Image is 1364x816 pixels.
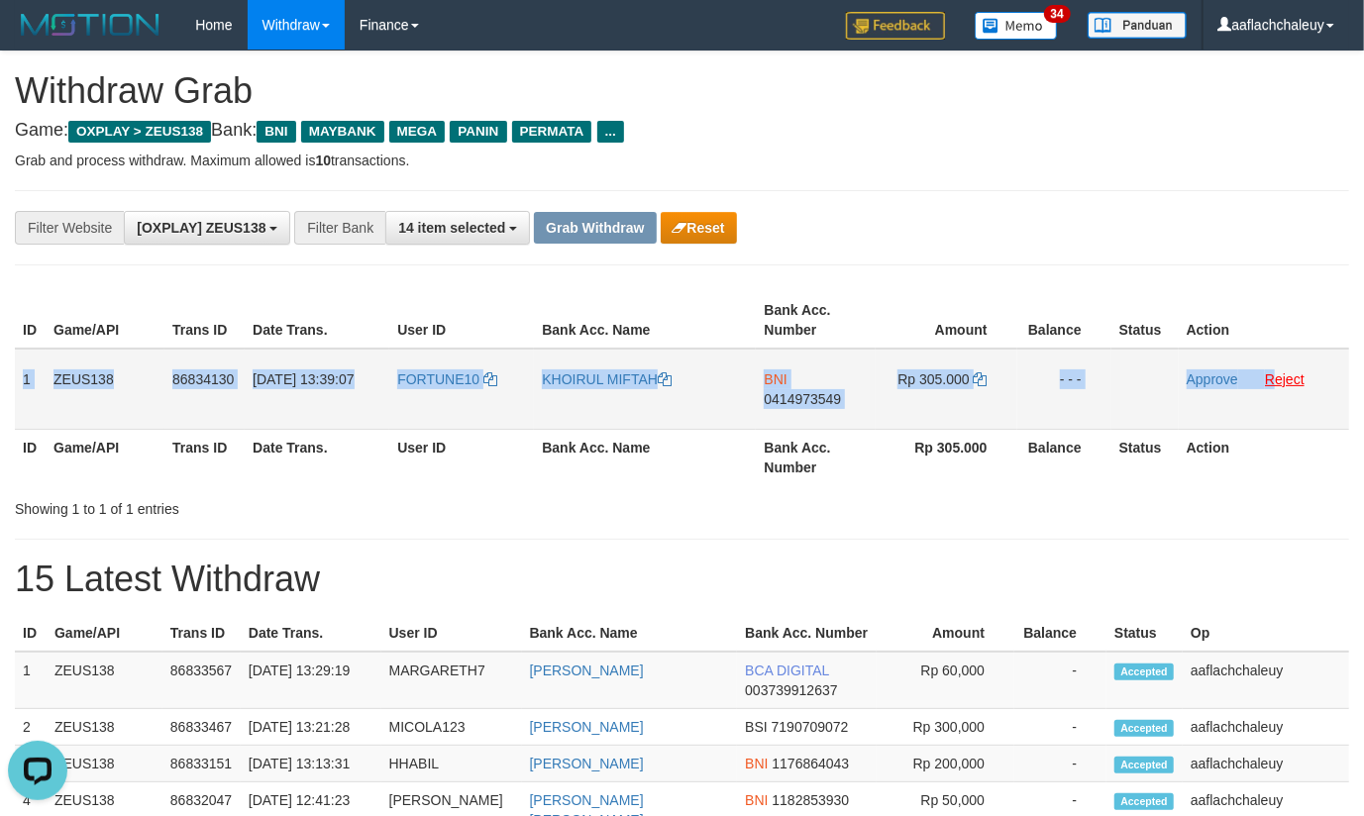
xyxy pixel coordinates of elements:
[1088,12,1187,39] img: panduan.png
[877,615,1014,652] th: Amount
[381,615,522,652] th: User ID
[162,746,241,782] td: 86833151
[745,792,768,808] span: BNI
[245,292,389,349] th: Date Trans.
[1183,746,1349,782] td: aaflachchaleuy
[597,121,624,143] span: ...
[15,211,124,245] div: Filter Website
[756,429,875,485] th: Bank Acc. Number
[381,709,522,746] td: MICOLA123
[389,292,534,349] th: User ID
[877,746,1014,782] td: Rp 200,000
[253,371,354,387] span: [DATE] 13:39:07
[15,71,1349,111] h1: Withdraw Grab
[1014,709,1106,746] td: -
[15,429,46,485] th: ID
[450,121,506,143] span: PANIN
[294,211,385,245] div: Filter Bank
[772,792,849,808] span: Copy 1182853930 to clipboard
[764,371,787,387] span: BNI
[1114,663,1174,680] span: Accepted
[772,719,849,735] span: Copy 7190709072 to clipboard
[162,709,241,746] td: 86833467
[745,756,768,771] span: BNI
[162,652,241,709] td: 86833567
[1183,709,1349,746] td: aaflachchaleuy
[164,292,245,349] th: Trans ID
[1187,371,1238,387] a: Approve
[1183,615,1349,652] th: Op
[1017,292,1111,349] th: Balance
[530,719,644,735] a: [PERSON_NAME]
[772,756,849,771] span: Copy 1176864043 to clipboard
[315,153,331,168] strong: 10
[1044,5,1071,23] span: 34
[241,746,381,782] td: [DATE] 13:13:31
[46,292,164,349] th: Game/API
[876,292,1017,349] th: Amount
[15,10,165,40] img: MOTION_logo.png
[15,349,46,430] td: 1
[542,371,672,387] a: KHOIRUL MIFTAH
[15,709,47,746] td: 2
[1179,429,1349,485] th: Action
[301,121,384,143] span: MAYBANK
[1111,292,1179,349] th: Status
[1014,615,1106,652] th: Balance
[756,292,875,349] th: Bank Acc. Number
[1106,615,1183,652] th: Status
[398,220,505,236] span: 14 item selected
[46,349,164,430] td: ZEUS138
[1111,429,1179,485] th: Status
[137,220,265,236] span: [OXPLAY] ZEUS138
[381,746,522,782] td: HHABIL
[46,429,164,485] th: Game/API
[661,212,737,244] button: Reset
[162,615,241,652] th: Trans ID
[534,292,756,349] th: Bank Acc. Name
[397,371,497,387] a: FORTUNE10
[1265,371,1305,387] a: Reject
[897,371,969,387] span: Rp 305.000
[1179,292,1349,349] th: Action
[15,121,1349,141] h4: Game: Bank:
[534,212,656,244] button: Grab Withdraw
[522,615,738,652] th: Bank Acc. Name
[245,429,389,485] th: Date Trans.
[47,652,162,709] td: ZEUS138
[512,121,592,143] span: PERMATA
[15,560,1349,599] h1: 15 Latest Withdraw
[47,746,162,782] td: ZEUS138
[1183,652,1349,709] td: aaflachchaleuy
[47,709,162,746] td: ZEUS138
[846,12,945,40] img: Feedback.jpg
[241,652,381,709] td: [DATE] 13:29:19
[1014,652,1106,709] td: -
[8,8,67,67] button: Open LiveChat chat widget
[15,491,554,519] div: Showing 1 to 1 of 1 entries
[764,391,841,407] span: Copy 0414973549 to clipboard
[745,682,837,698] span: Copy 003739912637 to clipboard
[257,121,295,143] span: BNI
[241,709,381,746] td: [DATE] 13:21:28
[1014,746,1106,782] td: -
[381,652,522,709] td: MARGARETH7
[397,371,479,387] span: FORTUNE10
[1114,720,1174,737] span: Accepted
[1114,793,1174,810] span: Accepted
[389,429,534,485] th: User ID
[1017,429,1111,485] th: Balance
[164,429,245,485] th: Trans ID
[15,151,1349,170] p: Grab and process withdraw. Maximum allowed is transactions.
[530,756,644,771] a: [PERSON_NAME]
[737,615,877,652] th: Bank Acc. Number
[15,652,47,709] td: 1
[241,615,381,652] th: Date Trans.
[15,292,46,349] th: ID
[876,429,1017,485] th: Rp 305.000
[1017,349,1111,430] td: - - -
[974,371,988,387] a: Copy 305000 to clipboard
[534,429,756,485] th: Bank Acc. Name
[47,615,162,652] th: Game/API
[68,121,211,143] span: OXPLAY > ZEUS138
